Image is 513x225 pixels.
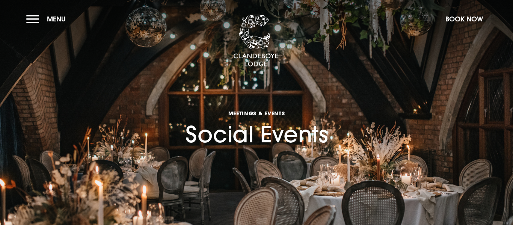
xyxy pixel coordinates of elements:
[47,15,66,23] span: Menu
[442,11,487,27] button: Book Now
[186,82,328,148] h1: Social Events
[186,110,328,117] span: Meetings & Events
[26,11,69,27] button: Menu
[233,15,278,67] img: Clandeboye Lodge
